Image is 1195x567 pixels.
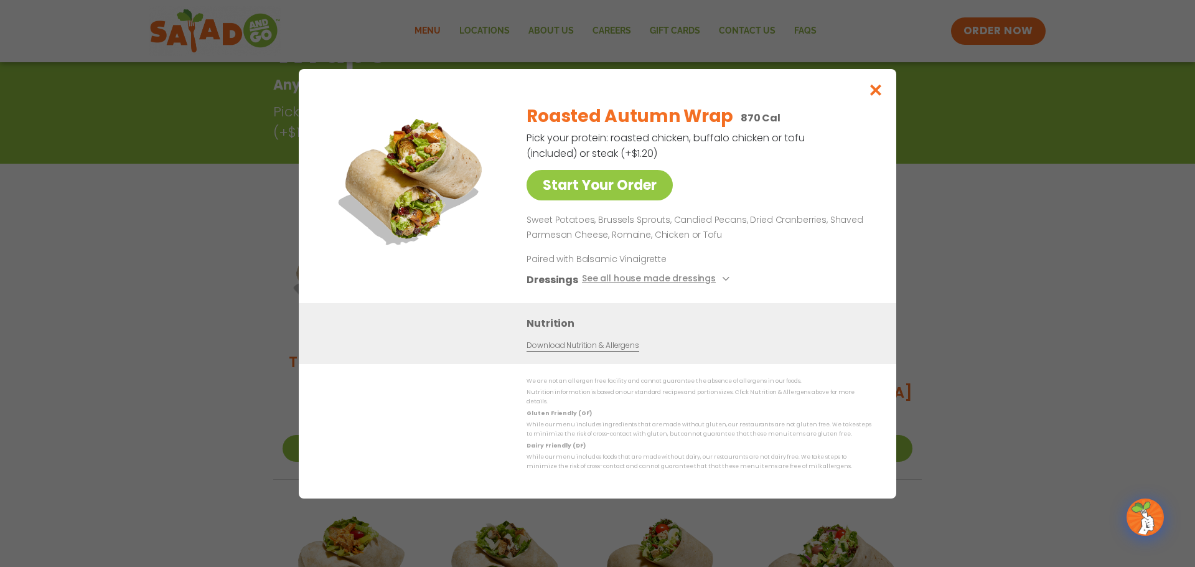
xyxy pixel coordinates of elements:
h3: Nutrition [527,315,878,330]
button: See all house made dressings [582,271,733,287]
p: Nutrition information is based on our standard recipes and portion sizes. Click Nutrition & Aller... [527,388,871,407]
strong: Gluten Friendly (GF) [527,409,591,416]
p: Paired with Balsamic Vinaigrette [527,252,757,265]
a: Download Nutrition & Allergens [527,339,639,351]
a: Start Your Order [527,170,673,200]
p: Pick your protein: roasted chicken, buffalo chicken or tofu (included) or steak (+$1.20) [527,130,807,161]
strong: Dairy Friendly (DF) [527,441,585,449]
h2: Roasted Autumn Wrap [527,103,733,129]
img: Featured product photo for Roasted Autumn Wrap [327,94,501,268]
p: Sweet Potatoes, Brussels Sprouts, Candied Pecans, Dried Cranberries, Shaved Parmesan Cheese, Roma... [527,213,866,243]
p: We are not an allergen free facility and cannot guarantee the absence of allergens in our foods. [527,377,871,386]
p: 870 Cal [741,110,780,126]
button: Close modal [856,69,896,111]
h3: Dressings [527,271,578,287]
p: While our menu includes ingredients that are made without gluten, our restaurants are not gluten ... [527,420,871,439]
p: While our menu includes foods that are made without dairy, our restaurants are not dairy free. We... [527,452,871,472]
img: wpChatIcon [1128,500,1163,535]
